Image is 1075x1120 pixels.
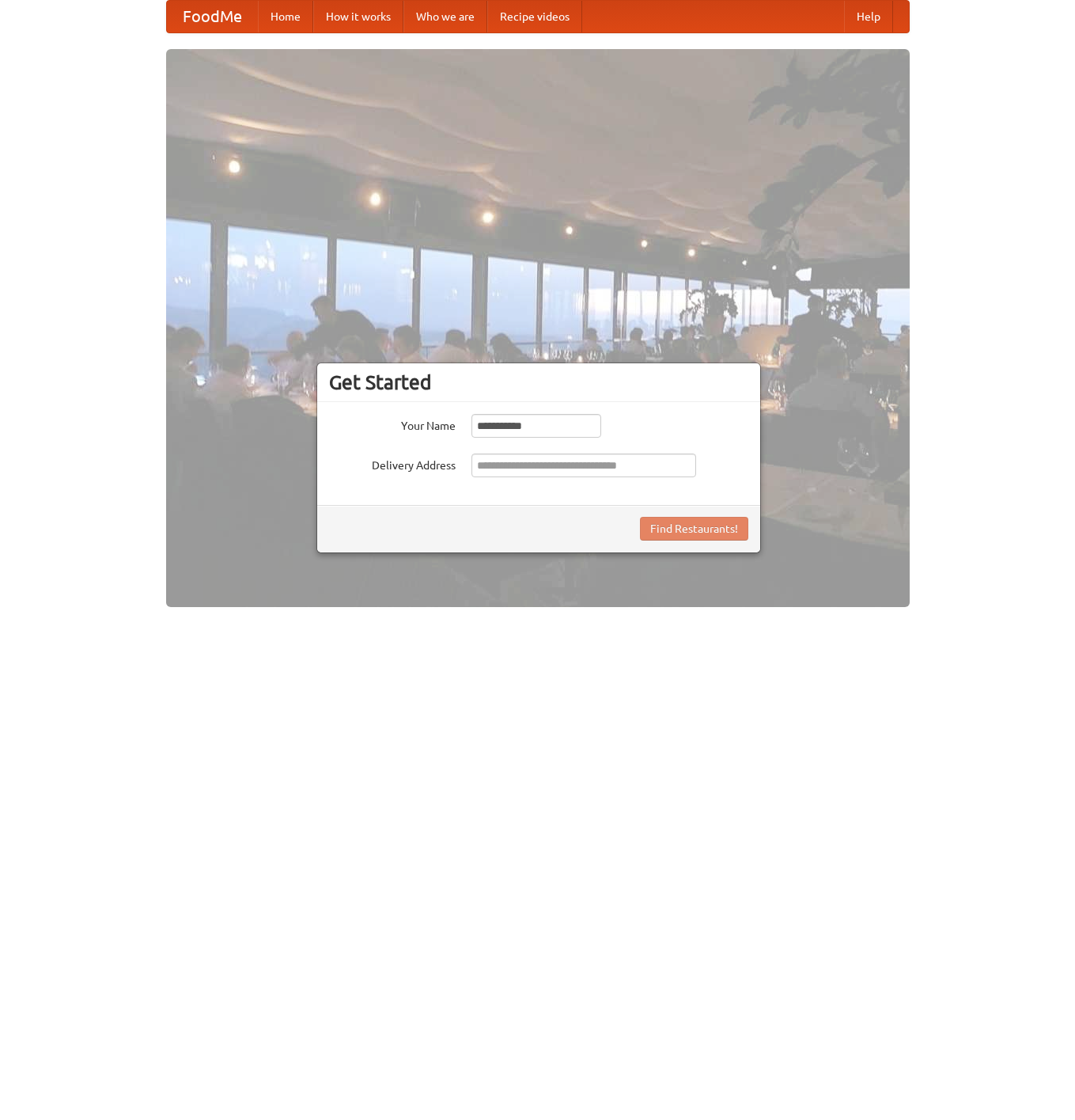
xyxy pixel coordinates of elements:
[313,1,403,32] a: How it works
[403,1,487,32] a: Who we are
[167,1,258,32] a: FoodMe
[329,414,456,434] label: Your Name
[329,454,456,473] label: Delivery Address
[844,1,893,32] a: Help
[640,517,748,541] button: Find Restaurants!
[487,1,582,32] a: Recipe videos
[329,370,748,394] h3: Get Started
[258,1,313,32] a: Home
